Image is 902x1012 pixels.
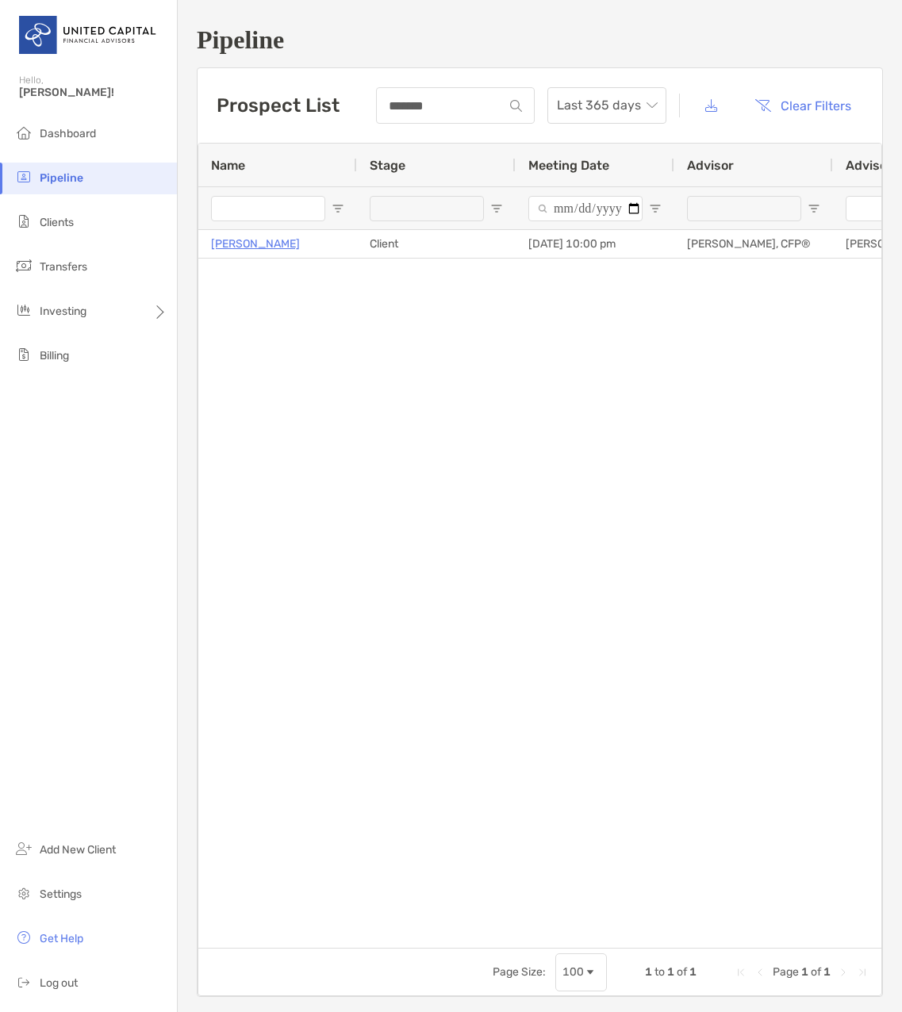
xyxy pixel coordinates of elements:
[211,158,245,173] span: Name
[14,256,33,275] img: transfers icon
[856,966,869,979] div: Last Page
[562,965,584,979] div: 100
[197,25,883,55] h1: Pipeline
[14,123,33,142] img: dashboard icon
[40,932,83,945] span: Get Help
[677,965,687,979] span: of
[645,965,652,979] span: 1
[801,965,808,979] span: 1
[557,88,657,123] span: Last 365 days
[743,88,863,123] button: Clear Filters
[40,349,69,362] span: Billing
[510,100,522,112] img: input icon
[490,202,503,215] button: Open Filter Menu
[40,171,83,185] span: Pipeline
[754,966,766,979] div: Previous Page
[735,966,747,979] div: First Page
[667,965,674,979] span: 1
[687,158,734,173] span: Advisor
[19,86,167,99] span: [PERSON_NAME]!
[40,976,78,990] span: Log out
[811,965,821,979] span: of
[332,202,344,215] button: Open Filter Menu
[40,260,87,274] span: Transfers
[773,965,799,979] span: Page
[40,305,86,318] span: Investing
[808,202,820,215] button: Open Filter Menu
[19,6,158,63] img: United Capital Logo
[211,234,300,254] a: [PERSON_NAME]
[528,196,643,221] input: Meeting Date Filter Input
[357,230,516,258] div: Client
[40,887,82,901] span: Settings
[40,843,116,857] span: Add New Client
[516,230,674,258] div: [DATE] 10:00 pm
[823,965,831,979] span: 1
[555,953,607,991] div: Page Size
[14,839,33,858] img: add_new_client icon
[674,230,833,258] div: [PERSON_NAME], CFP®
[14,167,33,186] img: pipeline icon
[40,216,74,229] span: Clients
[14,212,33,231] img: clients icon
[211,196,325,221] input: Name Filter Input
[14,884,33,903] img: settings icon
[217,94,340,117] h3: Prospect List
[14,345,33,364] img: billing icon
[493,965,546,979] div: Page Size:
[654,965,665,979] span: to
[528,158,609,173] span: Meeting Date
[40,127,96,140] span: Dashboard
[370,158,405,173] span: Stage
[689,965,697,979] span: 1
[649,202,662,215] button: Open Filter Menu
[14,972,33,991] img: logout icon
[14,928,33,947] img: get-help icon
[14,301,33,320] img: investing icon
[837,966,850,979] div: Next Page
